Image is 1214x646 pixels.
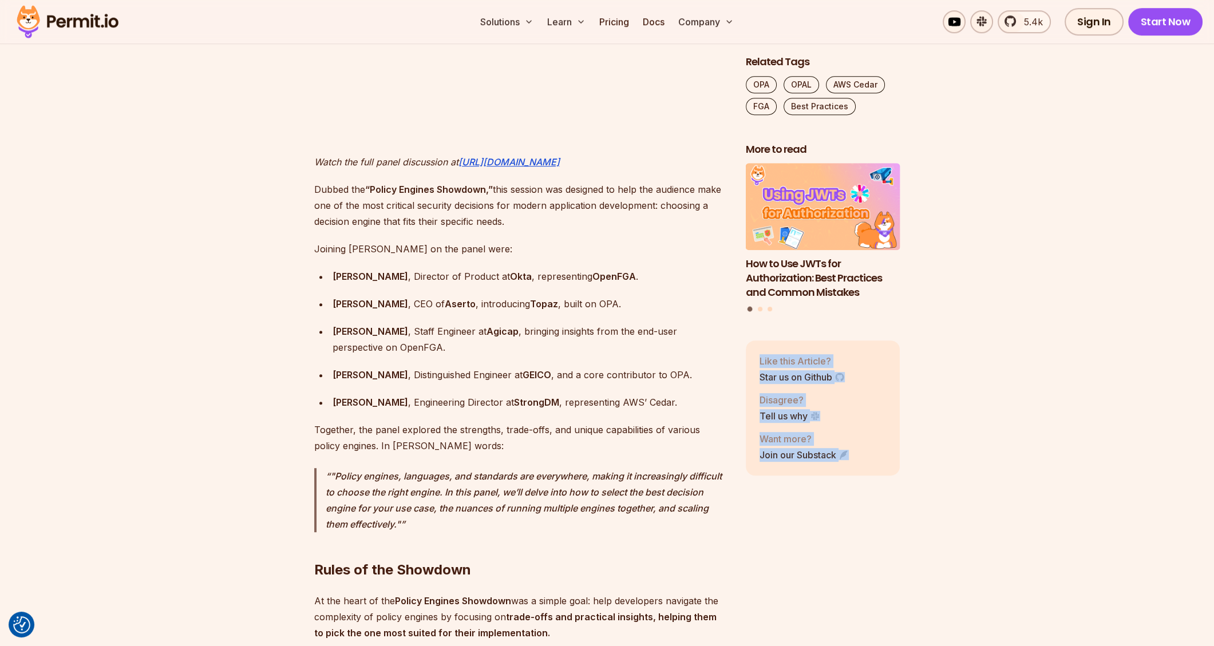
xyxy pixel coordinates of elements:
strong: [PERSON_NAME] [333,326,408,337]
span: 5.4k [1017,15,1043,29]
div: , CEO of , introducing , built on OPA. [333,296,727,312]
p: "Policy engines, languages, and standards are everywhere, making it increasingly difficult to cho... [326,468,727,532]
a: [URL][DOMAIN_NAME] [458,156,560,168]
p: Together, the panel explored the strengths, trade-offs, and unique capabilities of various policy... [314,422,727,454]
a: AWS Cedar [826,76,885,93]
strong: [PERSON_NAME] [333,298,408,310]
strong: [PERSON_NAME] [333,397,408,408]
h2: More to read [746,142,900,157]
a: Tell us why [760,409,820,423]
button: Go to slide 2 [758,307,762,311]
img: How to Use JWTs for Authorization: Best Practices and Common Mistakes [746,164,900,251]
strong: Okta [510,271,532,282]
p: Like this Article? [760,354,845,368]
button: Consent Preferences [13,616,30,633]
button: Solutions [476,10,538,33]
button: Go to slide 1 [748,307,753,312]
strong: [PERSON_NAME] [333,271,408,282]
p: Dubbed the this session was designed to help the audience make one of the most critical security ... [314,181,727,229]
button: Company [674,10,738,33]
strong: [PERSON_NAME] [333,369,408,381]
h2: Rules of the Showdown [314,515,727,579]
strong: Topaz [530,298,558,310]
h3: How to Use JWTs for Authorization: Best Practices and Common Mistakes [746,257,900,299]
div: , Engineering Director at , representing AWS’ Cedar. [333,394,727,410]
a: OPA [746,76,777,93]
a: Sign In [1065,8,1124,35]
strong: OpenFGA [592,271,636,282]
a: Docs [638,10,669,33]
a: How to Use JWTs for Authorization: Best Practices and Common MistakesHow to Use JWTs for Authoriz... [746,164,900,300]
div: , Director of Product at , representing . [333,268,727,284]
p: Disagree? [760,393,820,407]
a: 5.4k [998,10,1051,33]
a: Start Now [1128,8,1203,35]
a: Join our Substack [760,448,849,462]
button: Learn [543,10,590,33]
div: Posts [746,164,900,314]
a: Star us on Github [760,370,845,384]
h2: Related Tags [746,55,900,69]
div: , Staff Engineer at , bringing insights from the end-user perspective on OpenFGA. [333,323,727,355]
img: Permit logo [11,2,124,41]
strong: Aserto [445,298,476,310]
p: Joining [PERSON_NAME] on the panel were: [314,241,727,257]
a: OPAL [784,76,819,93]
a: FGA [746,98,777,115]
strong: GEICO [523,369,551,381]
a: Best Practices [784,98,856,115]
img: Revisit consent button [13,616,30,633]
em: Watch the full panel discussion at [314,156,458,168]
strong: Agicap [487,326,519,337]
p: At the heart of the was a simple goal: help developers navigate the complexity of policy engines ... [314,593,727,641]
p: Want more? [760,432,849,446]
li: 1 of 3 [746,164,900,300]
button: Go to slide 3 [768,307,772,311]
strong: trade-offs and practical insights, helping them to pick the one most suited for their implementat... [314,611,717,639]
div: , Distinguished Engineer at , and a core contributor to OPA. [333,367,727,383]
strong: “Policy Engines Showdown,” [365,184,493,195]
strong: StrongDM [514,397,559,408]
a: Pricing [595,10,634,33]
strong: Policy Engines Showdown [395,595,511,607]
